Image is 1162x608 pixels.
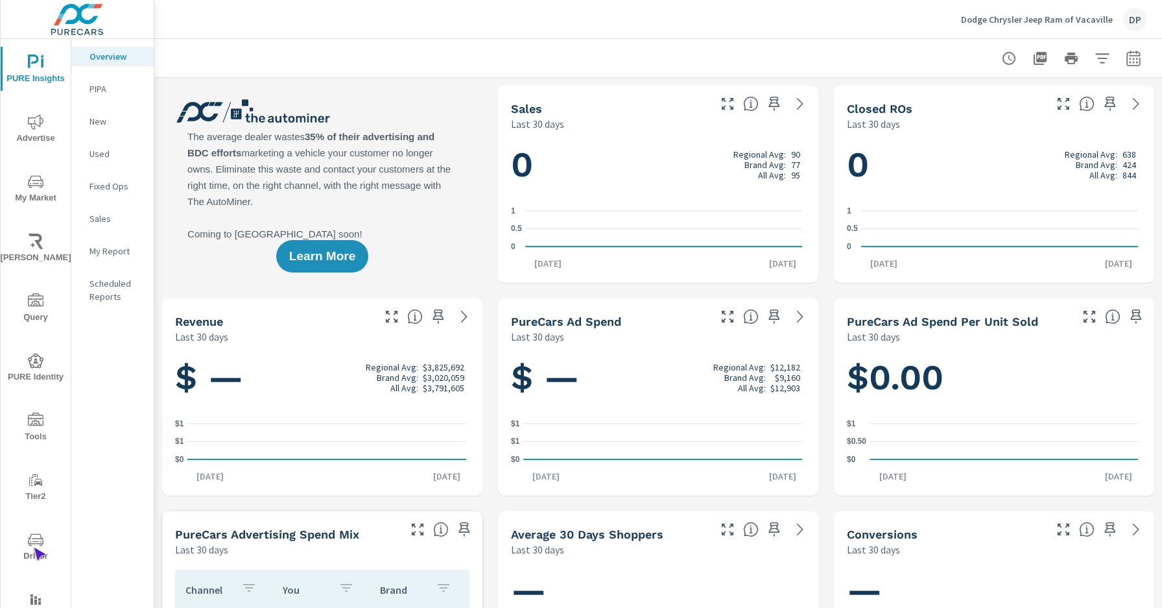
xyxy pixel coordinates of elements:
[276,240,368,273] button: Learn More
[89,50,143,63] p: Overview
[847,329,900,345] p: Last 30 days
[847,102,912,116] h5: Closed ROs
[5,353,67,385] span: PURE Identity
[847,542,900,557] p: Last 30 days
[760,257,805,270] p: [DATE]
[511,242,516,251] text: 0
[861,257,907,270] p: [DATE]
[847,116,900,132] p: Last 30 days
[743,96,759,112] span: Number of vehicles sold by the dealership over the selected date range. [Source: This data is sou...
[738,383,766,393] p: All Avg:
[791,149,800,160] p: 90
[89,180,143,193] p: Fixed Ops
[1027,45,1053,71] button: "Export Report to PDF"
[717,306,738,327] button: Make Fullscreen
[791,160,800,170] p: 77
[1079,522,1095,537] span: The number of dealer-specified goals completed by a visitor. [Source: This data is provided by th...
[511,542,564,557] p: Last 30 days
[1120,45,1146,71] button: Select Date Range
[847,143,1141,187] h1: 0
[764,93,785,114] span: Save this to your personalized report
[5,413,67,444] span: Tools
[89,277,143,303] p: Scheduled Reports
[380,583,425,596] p: Brand
[1076,160,1117,170] p: Brand Avg:
[511,225,522,234] text: 0.5
[847,437,866,446] text: $0.50
[175,455,184,464] text: $0
[89,82,143,95] p: PIPA
[790,93,811,114] a: See more details in report
[1058,45,1084,71] button: Print Report
[175,329,228,345] p: Last 30 days
[71,176,154,196] div: Fixed Ops
[733,149,786,160] p: Regional Avg:
[790,306,811,327] a: See more details in report
[744,160,786,170] p: Brand Avg:
[511,143,805,187] h1: 0
[5,234,67,265] span: [PERSON_NAME]
[175,437,184,446] text: $1
[511,437,520,446] text: $1
[289,250,355,262] span: Learn More
[743,309,759,324] span: Total cost of media for all PureCars channels for the selected dealership group over the selected...
[1089,45,1115,71] button: Apply Filters
[423,362,464,372] p: $3,825,692
[511,329,564,345] p: Last 30 days
[790,519,811,540] a: See more details in report
[870,470,916,483] p: [DATE]
[523,470,569,483] p: [DATE]
[847,356,1141,400] h1: $0.00
[5,174,67,206] span: My Market
[770,362,800,372] p: $12,182
[5,472,67,504] span: Tier2
[433,522,449,537] span: This table looks at how you compare to the amount of budget you spend per channel as opposed to y...
[770,383,800,393] p: $12,903
[791,170,800,180] p: 95
[381,306,402,327] button: Make Fullscreen
[847,225,858,234] text: 0.5
[760,470,805,483] p: [DATE]
[1089,170,1117,180] p: All Avg:
[407,309,423,324] span: Total sales revenue over the selected date range. [Source: This data is sourced from the dealer’s...
[525,257,571,270] p: [DATE]
[1053,93,1074,114] button: Make Fullscreen
[511,102,542,116] h5: Sales
[175,356,469,400] h1: $ —
[423,383,464,393] p: $3,791,605
[511,315,621,328] h5: PureCars Ad Spend
[187,470,233,483] p: [DATE]
[175,315,223,328] h5: Revenue
[175,542,228,557] p: Last 30 days
[511,455,520,464] text: $0
[743,522,759,537] span: A rolling 30 day total of daily Shoppers on the dealership website, averaged over the selected da...
[185,583,231,596] p: Channel
[1100,93,1120,114] span: Save this to your personalized report
[1122,170,1136,180] p: 844
[1096,257,1141,270] p: [DATE]
[717,519,738,540] button: Make Fullscreen
[961,14,1113,25] p: Dodge Chrysler Jeep Ram of Vacaville
[1105,309,1120,324] span: Average cost of advertising per each vehicle sold at the dealer over the selected date range. The...
[423,372,464,383] p: $3,020,059
[847,419,856,428] text: $1
[1122,160,1136,170] p: 424
[428,306,449,327] span: Save this to your personalized report
[89,212,143,225] p: Sales
[1123,8,1146,31] div: DP
[847,315,1038,328] h5: PureCars Ad Spend Per Unit Sold
[1126,93,1146,114] a: See more details in report
[713,362,766,372] p: Regional Avg:
[1079,96,1095,112] span: Number of Repair Orders Closed by the selected dealership group over the selected time range. [So...
[847,206,851,215] text: 1
[1126,519,1146,540] a: See more details in report
[5,55,67,86] span: PURE Insights
[71,47,154,66] div: Overview
[1053,519,1074,540] button: Make Fullscreen
[1122,149,1136,160] p: 638
[407,519,428,540] button: Make Fullscreen
[5,114,67,146] span: Advertise
[89,147,143,160] p: Used
[511,206,516,215] text: 1
[454,306,475,327] a: See more details in report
